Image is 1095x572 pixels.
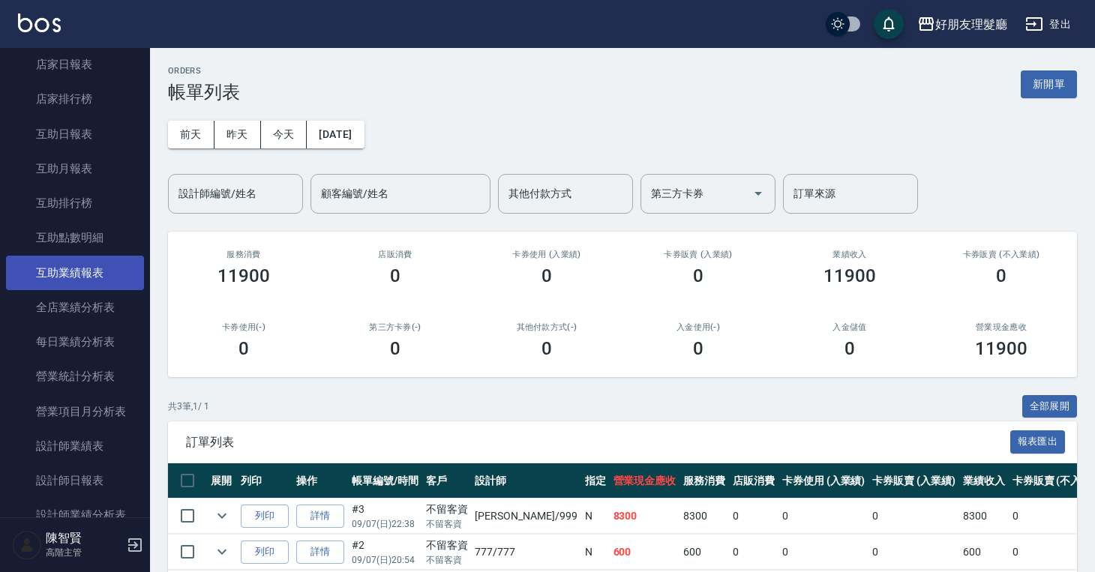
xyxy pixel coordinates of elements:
td: 777 /777 [471,535,580,570]
th: 帳單編號/時間 [348,463,422,499]
th: 設計師 [471,463,580,499]
td: 8300 [959,499,1009,534]
a: 全店業績分析表 [6,290,144,325]
button: expand row [211,541,233,563]
th: 卡券使用 (入業績) [778,463,869,499]
button: 新開單 [1021,70,1077,98]
td: 600 [679,535,729,570]
h3: 帳單列表 [168,82,240,103]
h2: 卡券販賣 (入業績) [640,250,756,259]
a: 詳情 [296,505,344,528]
th: 客戶 [422,463,472,499]
h2: ORDERS [168,66,240,76]
h3: 服務消費 [186,250,301,259]
button: 全部展開 [1022,395,1078,418]
p: 09/07 (日) 22:38 [352,517,418,531]
td: 0 [778,535,869,570]
h3: 0 [693,338,703,359]
th: 操作 [292,463,348,499]
p: 不留客資 [426,517,468,531]
h3: 0 [541,338,552,359]
td: 0 [778,499,869,534]
button: save [874,9,904,39]
td: #3 [348,499,422,534]
h3: 0 [238,338,249,359]
button: [DATE] [307,121,364,148]
button: expand row [211,505,233,527]
button: 前天 [168,121,214,148]
button: 今天 [261,121,307,148]
p: 09/07 (日) 20:54 [352,553,418,567]
img: Person [12,530,42,560]
p: 高階主管 [46,546,122,559]
td: [PERSON_NAME] /999 [471,499,580,534]
th: 業績收入 [959,463,1009,499]
button: 昨天 [214,121,261,148]
div: 不留客資 [426,502,468,517]
h3: 0 [996,265,1006,286]
a: 互助日報表 [6,117,144,151]
h3: 0 [390,338,400,359]
a: 互助排行榜 [6,186,144,220]
a: 互助業績報表 [6,256,144,290]
button: Open [746,181,770,205]
h2: 第三方卡券(-) [337,322,453,332]
h2: 卡券使用(-) [186,322,301,332]
h3: 11900 [823,265,876,286]
h2: 店販消費 [337,250,453,259]
a: 每日業績分析表 [6,325,144,359]
h2: 營業現金應收 [943,322,1059,332]
h3: 0 [844,338,855,359]
td: 0 [729,535,778,570]
td: 0 [868,499,959,534]
td: 8300 [610,499,680,534]
td: N [581,499,610,534]
img: Logo [18,13,61,32]
a: 互助點數明細 [6,220,144,255]
th: 營業現金應收 [610,463,680,499]
h3: 0 [390,265,400,286]
h5: 陳智賢 [46,531,122,546]
a: 詳情 [296,541,344,564]
h2: 業績收入 [792,250,907,259]
p: 共 3 筆, 1 / 1 [168,400,209,413]
a: 設計師業績表 [6,429,144,463]
h2: 卡券販賣 (不入業績) [943,250,1059,259]
h3: 11900 [217,265,270,286]
button: 列印 [241,505,289,528]
td: 0 [868,535,959,570]
h3: 11900 [975,338,1027,359]
a: 設計師業績分析表 [6,498,144,532]
th: 指定 [581,463,610,499]
p: 不留客資 [426,553,468,567]
button: 登出 [1019,10,1077,38]
div: 好朋友理髮廳 [935,15,1007,34]
h2: 入金儲值 [792,322,907,332]
td: 0 [729,499,778,534]
a: 設計師日報表 [6,463,144,498]
th: 列印 [237,463,292,499]
td: #2 [348,535,422,570]
h3: 0 [541,265,552,286]
th: 展開 [207,463,237,499]
a: 營業統計分析表 [6,359,144,394]
td: N [581,535,610,570]
h2: 入金使用(-) [640,322,756,332]
button: 好朋友理髮廳 [911,9,1013,40]
div: 不留客資 [426,538,468,553]
th: 卡券販賣 (入業績) [868,463,959,499]
a: 營業項目月分析表 [6,394,144,429]
a: 互助月報表 [6,151,144,186]
h3: 0 [693,265,703,286]
td: 600 [959,535,1009,570]
td: 8300 [679,499,729,534]
a: 新開單 [1021,76,1077,91]
span: 訂單列表 [186,435,1010,450]
a: 店家排行榜 [6,82,144,116]
th: 服務消費 [679,463,729,499]
a: 報表匯出 [1010,434,1066,448]
h2: 其他付款方式(-) [489,322,604,332]
button: 報表匯出 [1010,430,1066,454]
a: 店家日報表 [6,47,144,82]
h2: 卡券使用 (入業績) [489,250,604,259]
